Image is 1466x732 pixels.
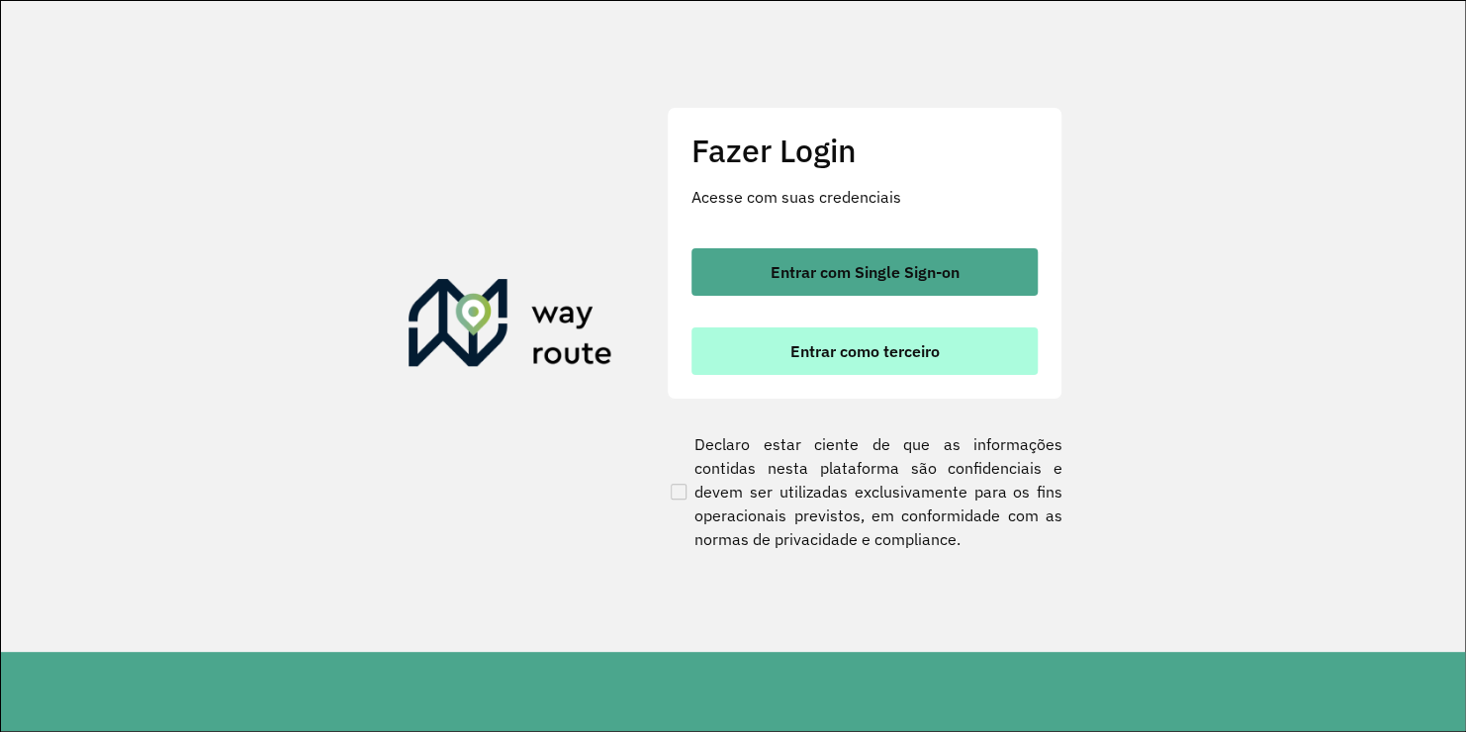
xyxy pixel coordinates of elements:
[790,343,940,359] span: Entrar como terceiro
[691,185,1038,209] p: Acesse com suas credenciais
[691,248,1038,296] button: button
[771,264,960,280] span: Entrar com Single Sign-on
[409,279,612,374] img: Roteirizador AmbevTech
[691,327,1038,375] button: button
[667,432,1062,551] label: Declaro estar ciente de que as informações contidas nesta plataforma são confidenciais e devem se...
[691,132,1038,169] h2: Fazer Login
